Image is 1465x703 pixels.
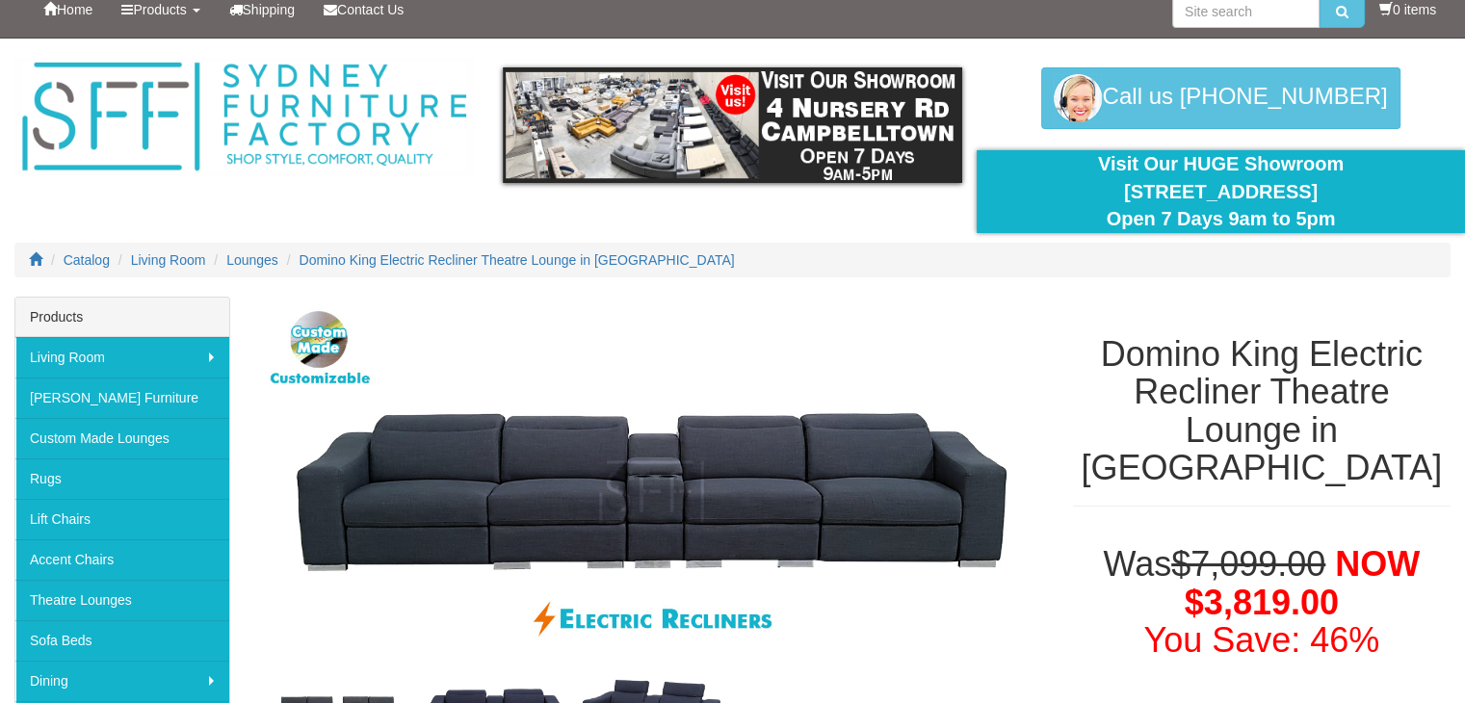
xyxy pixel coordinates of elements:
[15,580,229,620] a: Theatre Lounges
[226,252,278,268] a: Lounges
[15,378,229,418] a: [PERSON_NAME] Furniture
[15,418,229,458] a: Custom Made Lounges
[991,150,1451,233] div: Visit Our HUGE Showroom [STREET_ADDRESS] Open 7 Days 9am to 5pm
[1073,545,1452,660] h1: Was
[1185,544,1420,622] span: NOW $3,819.00
[1143,620,1379,660] font: You Save: 46%
[1073,335,1452,487] h1: Domino King Electric Recliner Theatre Lounge in [GEOGRAPHIC_DATA]
[57,2,92,17] span: Home
[1171,544,1325,584] del: $7,099.00
[15,661,229,701] a: Dining
[15,298,229,337] div: Products
[243,2,296,17] span: Shipping
[14,58,474,176] img: Sydney Furniture Factory
[337,2,404,17] span: Contact Us
[15,337,229,378] a: Living Room
[15,499,229,539] a: Lift Chairs
[133,2,186,17] span: Products
[300,252,735,268] a: Domino King Electric Recliner Theatre Lounge in [GEOGRAPHIC_DATA]
[64,252,110,268] a: Catalog
[15,620,229,661] a: Sofa Beds
[15,458,229,499] a: Rugs
[131,252,206,268] a: Living Room
[15,539,229,580] a: Accent Chairs
[503,67,962,183] img: showroom.gif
